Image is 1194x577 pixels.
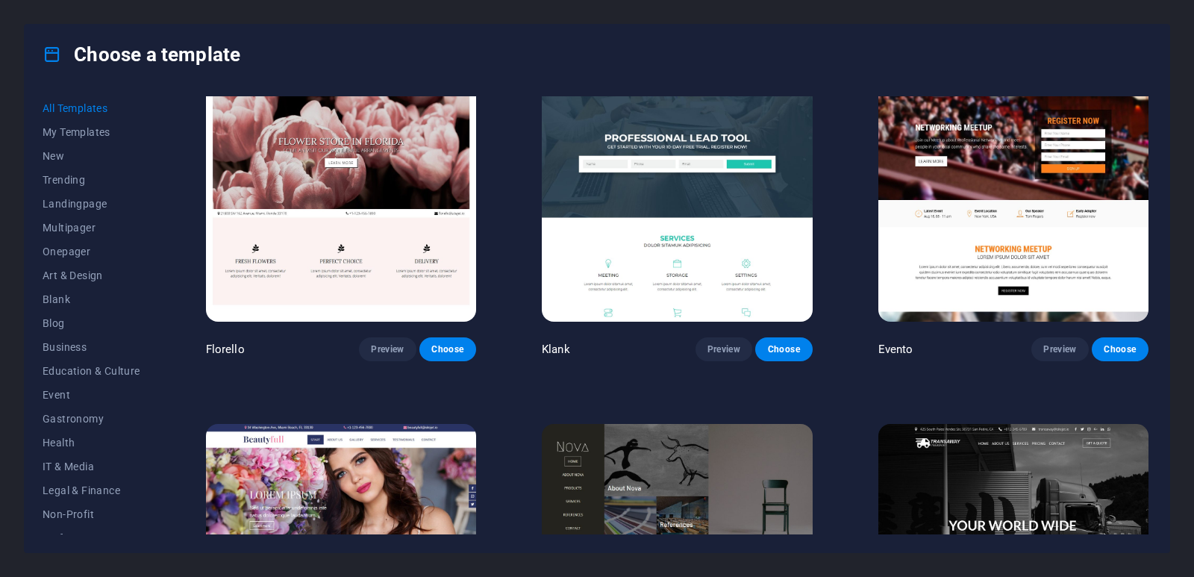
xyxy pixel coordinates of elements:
[43,484,140,496] span: Legal & Finance
[43,502,140,526] button: Non-Profit
[43,508,140,520] span: Non-Profit
[43,526,140,550] button: Performance
[696,337,752,361] button: Preview
[43,216,140,240] button: Multipager
[43,532,140,544] span: Performance
[206,72,476,322] img: Florello
[43,43,240,66] h4: Choose a template
[878,342,913,357] p: Evento
[43,144,140,168] button: New
[371,343,404,355] span: Preview
[43,413,140,425] span: Gastronomy
[878,72,1148,322] img: Evento
[542,72,812,322] img: Klank
[1104,343,1137,355] span: Choose
[43,383,140,407] button: Event
[419,337,476,361] button: Choose
[707,343,740,355] span: Preview
[43,311,140,335] button: Blog
[755,337,812,361] button: Choose
[542,342,570,357] p: Klank
[43,263,140,287] button: Art & Design
[43,461,140,472] span: IT & Media
[359,337,416,361] button: Preview
[43,455,140,478] button: IT & Media
[206,342,245,357] p: Florello
[43,293,140,305] span: Blank
[43,287,140,311] button: Blank
[43,407,140,431] button: Gastronomy
[1043,343,1076,355] span: Preview
[43,192,140,216] button: Landingpage
[43,341,140,353] span: Business
[43,431,140,455] button: Health
[431,343,464,355] span: Choose
[43,222,140,234] span: Multipager
[43,198,140,210] span: Landingpage
[43,437,140,449] span: Health
[1092,337,1148,361] button: Choose
[43,389,140,401] span: Event
[43,246,140,258] span: Onepager
[1031,337,1088,361] button: Preview
[43,126,140,138] span: My Templates
[43,102,140,114] span: All Templates
[767,343,800,355] span: Choose
[43,365,140,377] span: Education & Culture
[43,317,140,329] span: Blog
[43,478,140,502] button: Legal & Finance
[43,335,140,359] button: Business
[43,359,140,383] button: Education & Culture
[43,150,140,162] span: New
[43,174,140,186] span: Trending
[43,96,140,120] button: All Templates
[43,120,140,144] button: My Templates
[43,168,140,192] button: Trending
[43,240,140,263] button: Onepager
[43,269,140,281] span: Art & Design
